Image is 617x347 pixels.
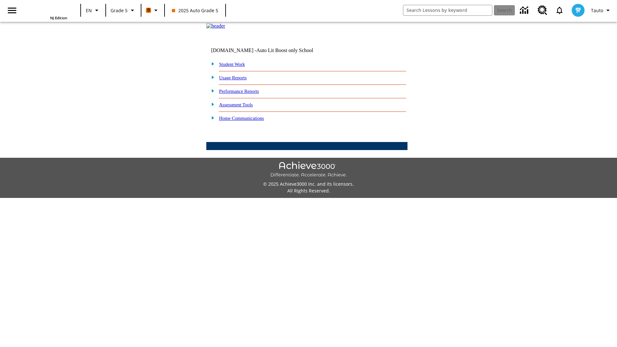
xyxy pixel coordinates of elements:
button: Grade: Grade 5, Select a grade [108,4,139,16]
button: Language: EN, Select a language [83,4,103,16]
button: Open side menu [3,1,22,20]
nobr: Auto Lit Boost only School [256,48,313,53]
img: plus.gif [208,115,215,120]
img: plus.gif [208,88,215,93]
a: Performance Reports [219,89,259,94]
div: Home [25,2,67,20]
a: Data Center [516,2,534,19]
a: Notifications [551,2,568,19]
button: Select a new avatar [568,2,588,19]
span: 2025 Auto Grade 5 [172,7,218,14]
button: Profile/Settings [588,4,614,16]
img: avatar image [572,4,585,17]
a: Usage Reports [219,75,247,80]
span: Grade 5 [111,7,128,14]
input: search field [403,5,492,15]
img: header [206,23,225,29]
img: plus.gif [208,61,215,67]
img: plus.gif [208,74,215,80]
td: [DOMAIN_NAME] - [211,48,329,53]
button: Boost Class color is orange. Change class color [143,4,162,16]
a: Resource Center, Will open in new tab [534,2,551,19]
img: Achieve3000 Differentiate Accelerate Achieve [270,162,347,178]
a: Student Work [219,62,245,67]
a: Home Communications [219,116,264,121]
span: B [147,6,150,14]
img: plus.gif [208,101,215,107]
a: Assessment Tools [219,102,253,107]
span: NJ Edition [50,15,67,20]
span: EN [86,7,92,14]
span: Tauto [591,7,603,14]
